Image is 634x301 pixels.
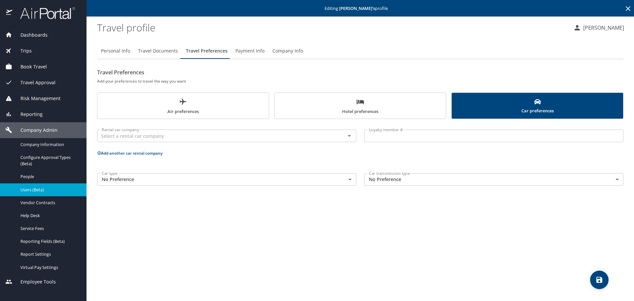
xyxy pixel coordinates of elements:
span: Risk Management [12,95,60,102]
span: Payment Info [235,47,264,55]
p: [PERSON_NAME] [581,24,624,32]
img: airportal-logo.png [13,7,75,19]
span: Dashboards [12,31,48,39]
strong: [PERSON_NAME] 's [339,5,375,11]
div: scrollable force tabs example [97,93,623,119]
input: Select a rental car company [99,132,335,140]
span: Virtual Pay Settings [20,264,79,271]
h1: Travel profile [97,17,568,38]
span: Company Info [272,47,303,55]
p: Editing profile [88,6,632,11]
span: Travel Approval [12,79,55,86]
h6: Add your preferences to travel the way you want [97,78,623,85]
h2: Travel Preferences [97,67,623,78]
span: Service Fees [20,225,79,232]
div: No Preference [97,173,356,186]
button: Open [345,131,354,140]
button: [PERSON_NAME] [571,22,627,34]
span: Personal Info [101,47,130,55]
span: People [20,173,79,180]
span: Car preferences [456,98,619,115]
span: Reporting [12,111,43,118]
span: Travel Preferences [186,47,228,55]
span: Hotel preferences [279,98,442,115]
span: Company Admin [12,127,57,134]
div: Profile [97,43,623,59]
span: Users (Beta) [20,187,79,193]
div: No Preference [364,173,623,186]
span: Report Settings [20,251,79,257]
button: save [590,271,609,289]
img: icon-airportal.png [6,7,13,19]
span: Reporting Fields (Beta) [20,238,79,245]
span: Vendor Contracts [20,200,79,206]
span: Company Information [20,141,79,148]
span: Travel Documents [138,47,178,55]
span: Employee Tools [12,278,56,285]
span: Trips [12,47,32,55]
button: Add another car rental company [97,150,162,156]
span: Book Travel [12,63,47,70]
span: Help Desk [20,212,79,219]
span: Configure Approval Types (Beta) [20,154,79,167]
span: Air preferences [101,98,265,115]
